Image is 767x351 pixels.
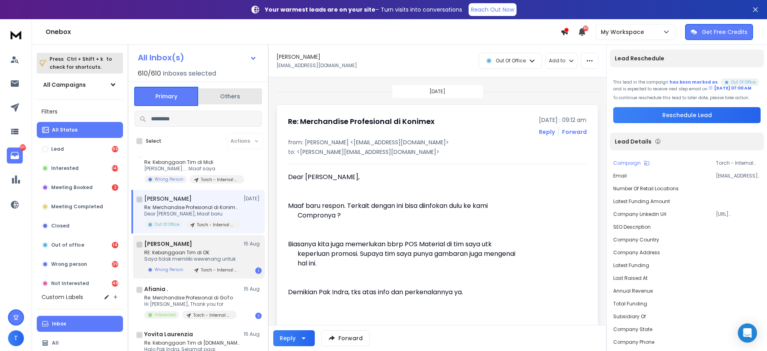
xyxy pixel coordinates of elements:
[37,275,123,291] button: Not Interested48
[138,54,184,62] h1: All Inbox(s)
[716,160,761,166] p: Torch - Internal Merchandise - [DATE]
[276,62,357,69] p: [EMAIL_ADDRESS][DOMAIN_NAME]
[738,323,757,343] div: Open Intercom Messenger
[37,335,123,351] button: All
[8,330,24,346] button: T
[716,211,761,217] p: [URL][DOMAIN_NAME]
[469,3,517,16] a: Reach Out Now
[615,54,664,62] p: Lead Reschedule
[539,128,555,136] button: Reply
[288,148,587,156] p: to: <[PERSON_NAME][EMAIL_ADDRESS][DOMAIN_NAME]>
[429,88,445,95] p: [DATE]
[288,138,587,146] p: from: [PERSON_NAME] <[EMAIL_ADDRESS][DOMAIN_NAME]>
[138,69,161,78] span: 610 / 610
[613,339,654,345] p: Company Phone
[496,58,526,64] p: Out Of Office
[52,127,77,133] p: All Status
[144,256,240,262] p: Saya tidak memiliki wewenang untuk
[201,267,239,273] p: Torch - Internal Merchandise - [DATE]
[37,237,123,253] button: Out of office14
[613,198,670,205] p: Latest Funding Amount
[20,144,26,151] p: 337
[265,6,462,14] p: – Turn visits into conversations
[52,321,66,327] p: Inbox
[273,330,315,346] button: Reply
[613,77,761,92] div: This lead in the campaign and is expected to receive next step email on
[112,280,118,287] div: 48
[144,330,193,338] h1: Yovita Laurenzia
[288,239,521,268] p: Biasanya kita juga memerlukan bbrp POS Material di tim saya utk keperluan promosi. Supaya tim say...
[37,199,123,215] button: Meeting Completed
[112,165,118,172] div: 141
[244,241,262,247] p: 15 Aug
[265,6,376,14] strong: Your warmest leads are on your site
[613,249,660,256] p: Company Address
[562,128,587,136] div: Forward
[43,81,86,89] h1: All Campaigns
[613,160,641,166] p: Campaign
[112,184,118,191] div: 2
[288,287,521,297] p: Demikian Pak Indra, tks atas info dan perkenalannya ya.
[197,222,235,228] p: Torch - Internal Merchandise - [DATE]
[244,195,262,202] p: [DATE]
[193,312,232,318] p: Torch - Internal Merchandise - [DATE]
[549,58,565,64] p: Add to
[155,267,183,273] p: Wrong Person
[131,50,263,66] button: All Inbox(s)
[613,211,666,217] p: Company Linkedin Url
[51,242,84,248] p: Out of office
[51,165,79,172] p: Interested
[37,77,123,93] button: All Campaigns
[146,138,161,144] label: Select
[288,201,521,220] p: Maaf baru respon. Terkait dengan ini bisa diinfokan dulu ke kami Compronya ?
[583,26,588,31] span: 50
[702,28,747,36] p: Get Free Credits
[613,262,649,269] p: Latest Funding
[37,218,123,234] button: Closed
[37,316,123,332] button: Inbox
[716,173,761,179] p: [EMAIL_ADDRESS][DOMAIN_NAME]
[244,286,262,292] p: 15 Aug
[51,146,64,152] p: Lead
[471,6,514,14] p: Reach Out Now
[144,204,240,211] p: Re: Merchandise Profesional di Konimex
[155,176,183,182] p: Wrong Person
[7,148,23,164] a: 337
[613,288,653,294] p: Annual Revenue
[613,275,648,281] p: Last Raised At
[613,95,761,101] p: To continue reschedule this lead to later date, please take action.
[52,340,59,346] p: All
[198,88,262,105] button: Others
[51,203,103,210] p: Meeting Completed
[51,280,89,287] p: Not Interested
[613,224,651,230] p: SEO Description
[670,79,718,85] span: has been marked as
[112,242,118,248] div: 14
[613,301,647,307] p: Total Funding
[613,173,627,179] p: Email
[112,146,118,152] div: 93
[255,313,262,319] div: 1
[144,285,168,293] h1: Afiania .
[144,295,236,301] p: Re: Merchandise Profesional di GoTo
[37,141,123,157] button: Lead93
[155,221,179,227] p: Out Of Office
[280,334,296,342] div: Reply
[112,261,118,267] div: 39
[613,237,659,243] p: Company Country
[244,331,262,337] p: 15 Aug
[144,340,240,346] p: Re: Kebanggaan Tim di [DOMAIN_NAME]
[134,87,198,106] button: Primary
[613,326,652,333] p: Company State
[50,55,112,71] p: Press to check for shortcuts.
[144,301,236,307] p: Hi [PERSON_NAME], Thank you for
[288,116,435,127] h1: Re: Merchandise Profesional di Konimex
[42,293,83,301] h3: Custom Labels
[37,179,123,195] button: Meeting Booked2
[615,138,652,146] p: Lead Details
[51,223,70,229] p: Closed
[613,313,646,320] p: Subsidiary of
[66,54,104,64] span: Ctrl + Shift + k
[321,330,370,346] button: Forward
